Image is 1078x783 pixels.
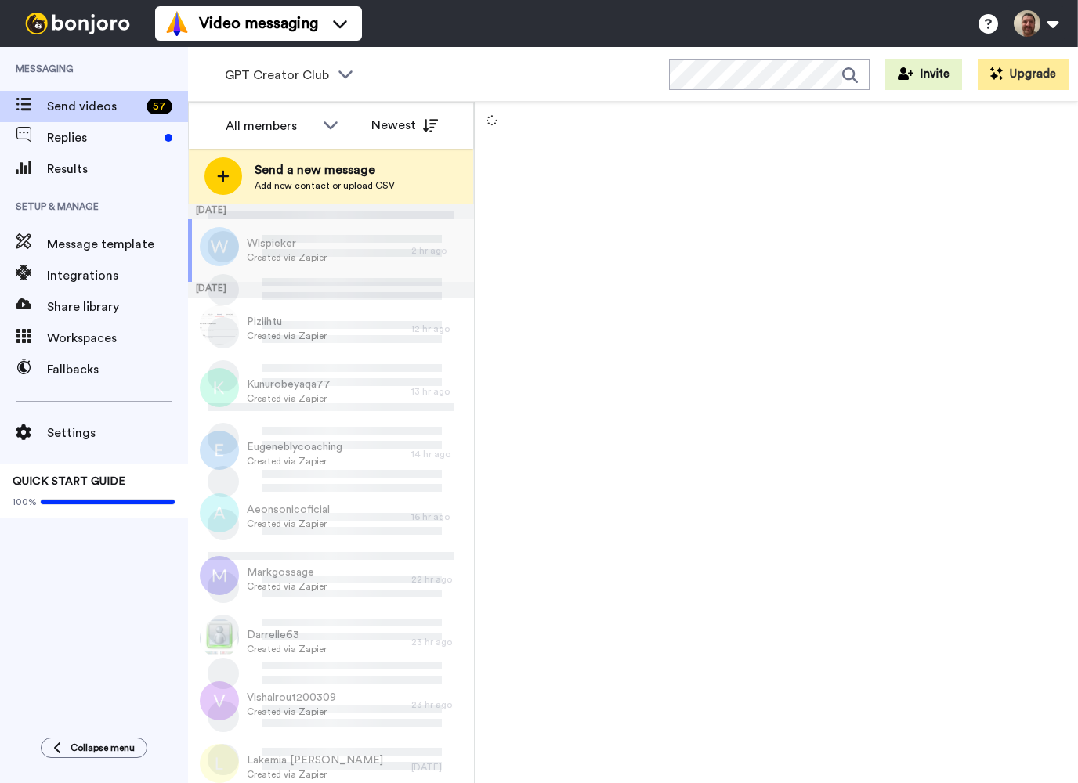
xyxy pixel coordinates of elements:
img: k.png [200,368,239,407]
span: Fallbacks [47,360,188,379]
div: 12 hr ago [411,323,466,335]
span: Created via Zapier [247,643,327,655]
img: m.png [200,556,239,595]
span: Vishalrout200309 [247,690,336,705]
div: [DATE] [188,204,474,219]
button: Invite [885,59,962,90]
span: Integrations [47,266,188,285]
span: Add new contact or upload CSV [255,179,395,192]
div: 13 hr ago [411,385,466,398]
img: v.png [200,681,239,720]
div: [DATE] [411,761,466,774]
span: Created via Zapier [247,392,331,405]
span: Created via Zapier [247,455,342,467]
img: 5f1fd027-85d4-48a8-8030-8abefc875431.jpg [200,619,239,658]
button: Collapse menu [41,738,147,758]
img: w.png [200,227,239,266]
span: Settings [47,424,188,442]
img: e.png [200,431,239,470]
span: Created via Zapier [247,251,327,264]
div: 16 hr ago [411,511,466,523]
div: 2 hr ago [411,244,466,257]
span: QUICK START GUIDE [13,476,125,487]
span: Results [47,160,188,179]
span: Collapse menu [71,742,135,754]
img: bj-logo-header-white.svg [19,13,136,34]
span: Video messaging [199,13,318,34]
span: Workspaces [47,329,188,348]
button: Upgrade [978,59,1069,90]
span: Created via Zapier [247,768,383,781]
div: 23 hr ago [411,636,466,648]
div: [DATE] [188,282,474,298]
div: 14 hr ago [411,448,466,460]
img: 8fcc7021-7680-4d07-a893-f8c41427cd1c.png [200,305,239,345]
div: 57 [147,99,172,114]
span: Send videos [47,97,140,116]
div: All members [226,117,315,135]
span: Message template [47,235,188,254]
span: Darrelle63 [247,627,327,643]
span: Eugeneblycoaching [247,439,342,455]
button: Newest [360,110,450,141]
span: Aeonsonicoficial [247,502,330,518]
span: 100% [13,496,37,508]
div: 23 hr ago [411,698,466,711]
span: Piziihtu [247,314,327,330]
span: Lakemia [PERSON_NAME] [247,752,383,768]
img: vm-color.svg [165,11,190,36]
span: Created via Zapier [247,580,327,593]
div: 22 hr ago [411,573,466,586]
span: Created via Zapier [247,705,336,718]
span: Markgossage [247,565,327,580]
img: l.png [200,744,239,783]
span: GPT Creator Club [225,66,330,85]
span: Replies [47,128,158,147]
span: Kunurobeyaqa77 [247,377,331,392]
span: Created via Zapier [247,330,327,342]
span: Send a new message [255,161,395,179]
span: Wlspieker [247,236,327,251]
img: a.png [200,493,239,532]
span: Share library [47,298,188,316]
span: Created via Zapier [247,518,330,530]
